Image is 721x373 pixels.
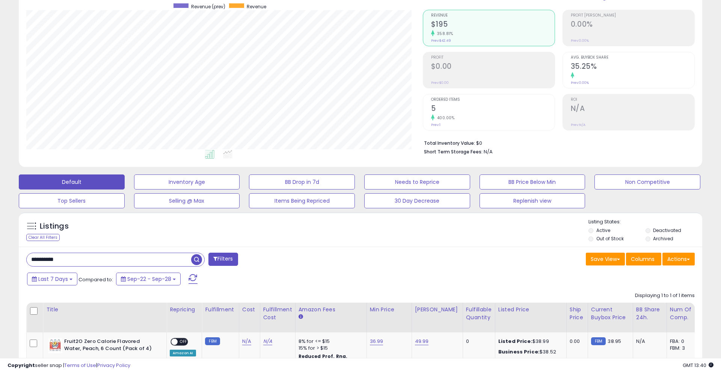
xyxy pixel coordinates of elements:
button: Replenish view [480,193,585,208]
span: Revenue [431,14,555,18]
h2: N/A [571,104,694,114]
span: Revenue [247,3,266,10]
a: N/A [263,338,272,345]
small: 358.81% [434,31,453,36]
div: Amazon AI [170,350,196,356]
small: Prev: 0.00% [571,80,589,85]
a: 36.99 [370,338,383,345]
div: Displaying 1 to 1 of 1 items [635,292,695,299]
div: Listed Price [498,306,563,314]
span: N/A [484,148,493,155]
button: Items Being Repriced [249,193,355,208]
button: 30 Day Decrease [364,193,470,208]
button: Columns [626,253,661,265]
small: FBM [205,337,220,345]
small: Prev: 0.00% [571,38,589,43]
span: ROI [571,98,694,102]
h2: 0.00% [571,20,694,30]
li: $0 [424,138,689,147]
a: 49.99 [415,338,429,345]
span: 38.95 [608,338,621,345]
button: Non Competitive [594,174,700,190]
span: Columns [631,255,655,263]
h5: Listings [40,221,69,232]
div: Fulfillable Quantity [466,306,492,321]
a: Privacy Policy [97,362,130,369]
button: Actions [662,253,695,265]
div: Fulfillment Cost [263,306,292,321]
button: Default [19,174,125,190]
small: Prev: $0.00 [431,80,449,85]
span: Revenue (prev) [191,3,225,10]
div: Repricing [170,306,199,314]
button: BB Drop in 7d [249,174,355,190]
button: Inventory Age [134,174,240,190]
div: Min Price [370,306,409,314]
span: 2025-10-6 13:40 GMT [683,362,713,369]
div: 0.00 [570,338,582,345]
div: 0 [466,338,489,345]
p: Listing States: [588,218,702,226]
h2: 5 [431,104,555,114]
div: FBM: 3 [670,345,695,352]
label: Active [596,227,610,234]
div: 15% for > $15 [299,345,361,352]
div: Ship Price [570,306,585,321]
div: Clear All Filters [26,234,60,241]
span: OFF [178,339,190,345]
img: 516QveGsrIL._SL40_.jpg [48,338,62,353]
h2: $0.00 [431,62,555,72]
h2: $195 [431,20,555,30]
button: Sep-22 - Sep-28 [116,273,181,285]
div: seller snap | | [8,362,130,369]
small: Amazon Fees. [299,314,303,320]
div: Current Buybox Price [591,306,630,321]
small: Prev: N/A [571,123,585,127]
b: Short Term Storage Fees: [424,149,483,155]
small: FBM [591,337,606,345]
label: Out of Stock [596,235,624,242]
button: Selling @ Max [134,193,240,208]
div: Title [46,306,163,314]
div: BB Share 24h. [636,306,664,321]
div: Num of Comp. [670,306,697,321]
button: Top Sellers [19,193,125,208]
button: Needs to Reprice [364,174,470,190]
div: N/A [636,338,661,345]
label: Archived [653,235,673,242]
span: Profit [431,56,555,60]
div: Cost [242,306,257,314]
div: 8% for <= $15 [299,338,361,345]
div: $38.52 [498,349,561,355]
button: Save View [586,253,625,265]
button: Filters [208,253,238,266]
span: Avg. Buybox Share [571,56,694,60]
b: Fruit2O Zero Calorie Flavored Water, Peach, 6 Count (Pack of 4) [64,338,155,354]
span: Compared to: [78,276,113,283]
strong: Copyright [8,362,35,369]
a: Terms of Use [64,362,96,369]
b: Business Price: [498,348,540,355]
span: Sep-22 - Sep-28 [127,275,171,283]
b: Total Inventory Value: [424,140,475,146]
small: Prev: $42.49 [431,38,451,43]
small: Prev: 1 [431,123,440,127]
a: N/A [242,338,251,345]
span: Last 7 Days [38,275,68,283]
button: BB Price Below Min [480,174,585,190]
span: Ordered Items [431,98,555,102]
div: $38.99 [498,338,561,345]
small: 400.00% [434,115,455,121]
span: Profit [PERSON_NAME] [571,14,694,18]
div: FBA: 0 [670,338,695,345]
div: [PERSON_NAME] [415,306,460,314]
b: Listed Price: [498,338,532,345]
div: Fulfillment [205,306,235,314]
button: Last 7 Days [27,273,77,285]
label: Deactivated [653,227,681,234]
h2: 35.25% [571,62,694,72]
div: Amazon Fees [299,306,364,314]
